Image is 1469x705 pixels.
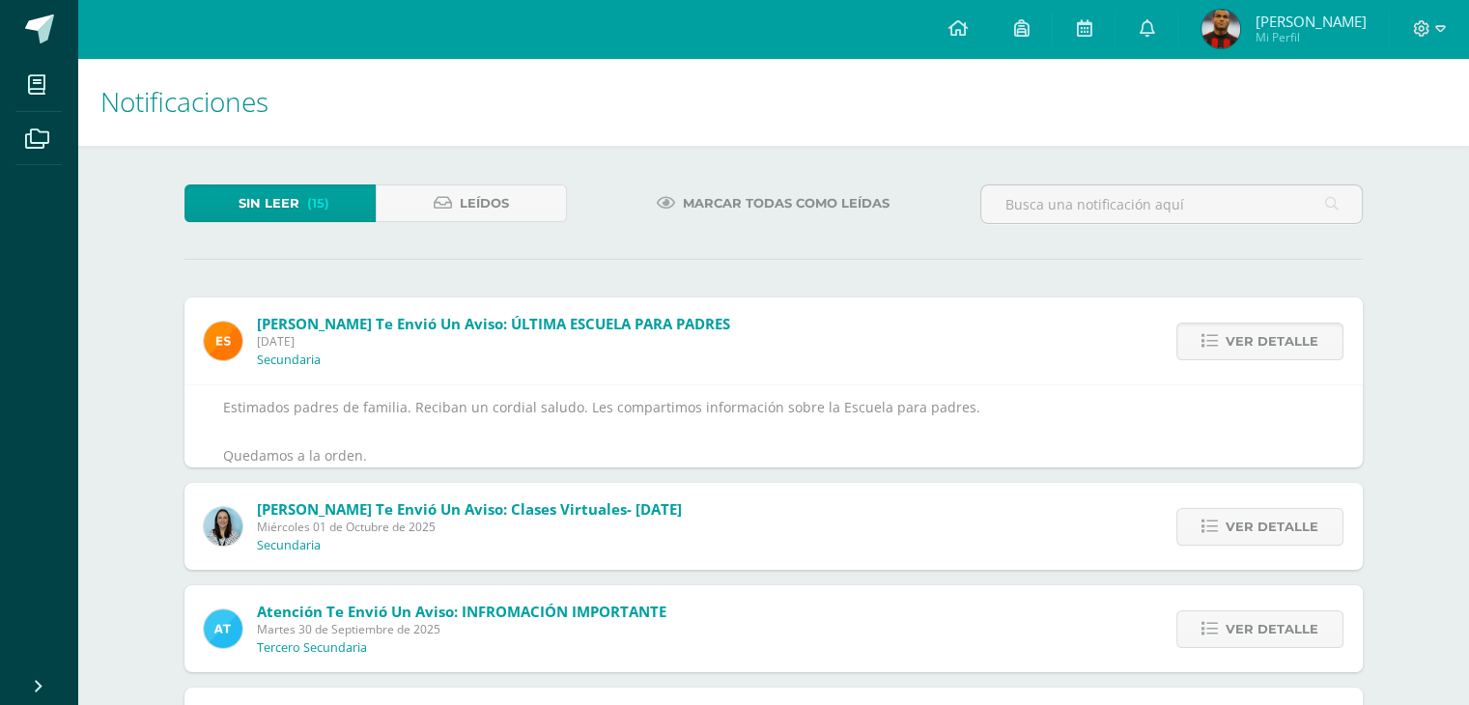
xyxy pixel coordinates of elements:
span: (15) [307,185,329,221]
img: aed16db0a88ebd6752f21681ad1200a1.png [204,507,242,546]
input: Busca una notificación aquí [981,185,1362,223]
a: Marcar todas como leídas [633,184,914,222]
img: 4ba0fbdb24318f1bbd103ebd070f4524.png [204,322,242,360]
a: Sin leer(15) [184,184,376,222]
span: Ver detalle [1226,509,1318,545]
span: Ver detalle [1226,324,1318,359]
p: Secundaria [257,352,321,368]
span: Leídos [460,185,509,221]
span: Marcar todas como leídas [683,185,890,221]
span: Atención te envió un aviso: INFROMACIÓN IMPORTANTE [257,602,666,621]
div: Estimados padres de familia. Reciban un cordial saludo. Les compartimos información sobre la Escu... [223,395,1324,530]
span: Mi Perfil [1255,29,1366,45]
span: Sin leer [239,185,299,221]
span: Miércoles 01 de Octubre de 2025 [257,519,682,535]
span: [PERSON_NAME] [1255,12,1366,31]
span: Martes 30 de Septiembre de 2025 [257,621,666,637]
p: Secundaria [257,538,321,553]
span: Ver detalle [1226,611,1318,647]
img: 9fc725f787f6a993fc92a288b7a8b70c.png [204,609,242,648]
img: 5c3032f6308993e98754ed36294d9a4c.png [1201,10,1240,48]
span: [PERSON_NAME] te envió un aviso: ÚLTIMA ESCUELA PARA PADRES [257,314,730,333]
p: Tercero Secundaria [257,640,367,656]
span: Notificaciones [100,83,268,120]
span: [DATE] [257,333,730,350]
span: [PERSON_NAME] te envió un aviso: Clases virtuales- [DATE] [257,499,682,519]
a: Leídos [376,184,567,222]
